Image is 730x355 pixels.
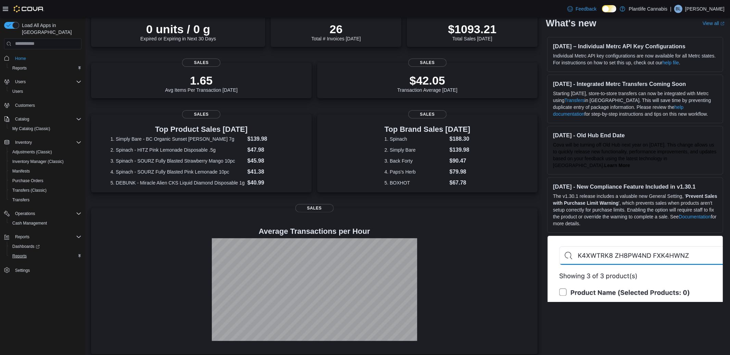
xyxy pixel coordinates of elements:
[685,5,725,13] p: [PERSON_NAME]
[15,116,29,122] span: Catalog
[10,219,81,227] span: Cash Management
[10,196,32,204] a: Transfers
[408,110,447,118] span: Sales
[182,59,220,67] span: Sales
[7,166,84,176] button: Manifests
[7,218,84,228] button: Cash Management
[15,140,32,145] span: Inventory
[311,22,361,36] p: 26
[384,136,447,142] dt: 1. Spinach
[247,157,292,165] dd: $45.98
[111,157,245,164] dt: 3. Spinach - SOURZ Fully Blasted Strawberry Mango 10pc
[111,136,245,142] dt: 1. Simply Bare - BC Organic Sunset [PERSON_NAME] 7g
[1,53,84,63] button: Home
[604,163,630,168] strong: Learn More
[449,135,470,143] dd: $188.30
[111,147,245,153] dt: 2. Spinach - HITZ Pink Lemonade Disposable .5g
[676,5,681,13] span: BL
[10,157,81,166] span: Inventory Manager (Classic)
[10,87,26,96] a: Users
[10,186,81,194] span: Transfers (Classic)
[4,51,81,293] nav: Complex example
[10,125,81,133] span: My Catalog (Classic)
[10,125,53,133] a: My Catalog (Classic)
[12,233,81,241] span: Reports
[7,176,84,186] button: Purchase Orders
[1,100,84,110] button: Customers
[10,148,55,156] a: Adjustments (Classic)
[12,149,52,155] span: Adjustments (Classic)
[165,74,238,93] div: Avg Items Per Transaction [DATE]
[12,78,81,86] span: Users
[10,186,49,194] a: Transfers (Classic)
[10,64,81,72] span: Reports
[165,74,238,87] p: 1.65
[12,138,81,147] span: Inventory
[12,78,28,86] button: Users
[247,135,292,143] dd: $139.98
[140,22,216,41] div: Expired or Expiring in Next 30 Days
[629,5,667,13] p: Plantlife Cannabis
[553,142,717,168] span: Cova will be turning off Old Hub next year on [DATE]. This change allows us to quickly release ne...
[12,210,81,218] span: Operations
[1,77,84,87] button: Users
[553,43,717,50] h3: [DATE] – Individual Metrc API Key Configurations
[12,138,35,147] button: Inventory
[576,5,597,12] span: Feedback
[15,103,35,108] span: Customers
[384,179,447,186] dt: 5. BOXHOT
[553,52,717,66] p: Individual Metrc API key configurations are now available for all Metrc states. For instructions ...
[7,157,84,166] button: Inventory Manager (Classic)
[7,251,84,261] button: Reports
[10,252,81,260] span: Reports
[1,232,84,242] button: Reports
[10,87,81,96] span: Users
[10,167,81,175] span: Manifests
[295,204,334,212] span: Sales
[140,22,216,36] p: 0 units / 0 g
[449,179,470,187] dd: $67.78
[449,168,470,176] dd: $79.98
[663,60,679,65] a: help file
[449,146,470,154] dd: $139.98
[10,242,42,251] a: Dashboards
[12,220,47,226] span: Cash Management
[12,253,27,259] span: Reports
[15,268,30,273] span: Settings
[12,101,81,110] span: Customers
[564,98,585,103] a: Transfers
[7,63,84,73] button: Reports
[10,196,81,204] span: Transfers
[15,79,26,85] span: Users
[12,244,40,249] span: Dashboards
[384,147,447,153] dt: 2. Simply Bare
[15,211,35,216] span: Operations
[7,147,84,157] button: Adjustments (Classic)
[12,197,29,203] span: Transfers
[565,2,599,16] a: Feedback
[553,193,717,206] strong: Prevent Sales with Purchase Limit Warning
[97,227,532,236] h4: Average Transactions per Hour
[384,168,447,175] dt: 4. Paps's Herb
[12,115,32,123] button: Catalog
[7,242,84,251] a: Dashboards
[553,193,717,227] p: The v1.30.1 release includes a valuable new General Setting, ' ', which prevents sales when produ...
[384,157,447,164] dt: 3. Back Forty
[553,132,717,139] h3: [DATE] - Old Hub End Date
[19,22,81,36] span: Load All Apps in [GEOGRAPHIC_DATA]
[10,252,29,260] a: Reports
[182,110,220,118] span: Sales
[448,22,497,36] p: $1093.21
[10,64,29,72] a: Reports
[553,90,717,117] p: Starting [DATE], store-to-store transfers can now be integrated with Metrc using in [GEOGRAPHIC_D...
[14,5,44,12] img: Cova
[12,188,47,193] span: Transfers (Classic)
[7,195,84,205] button: Transfers
[7,87,84,96] button: Users
[247,146,292,154] dd: $47.98
[10,242,81,251] span: Dashboards
[10,148,81,156] span: Adjustments (Classic)
[12,159,64,164] span: Inventory Manager (Classic)
[12,54,81,63] span: Home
